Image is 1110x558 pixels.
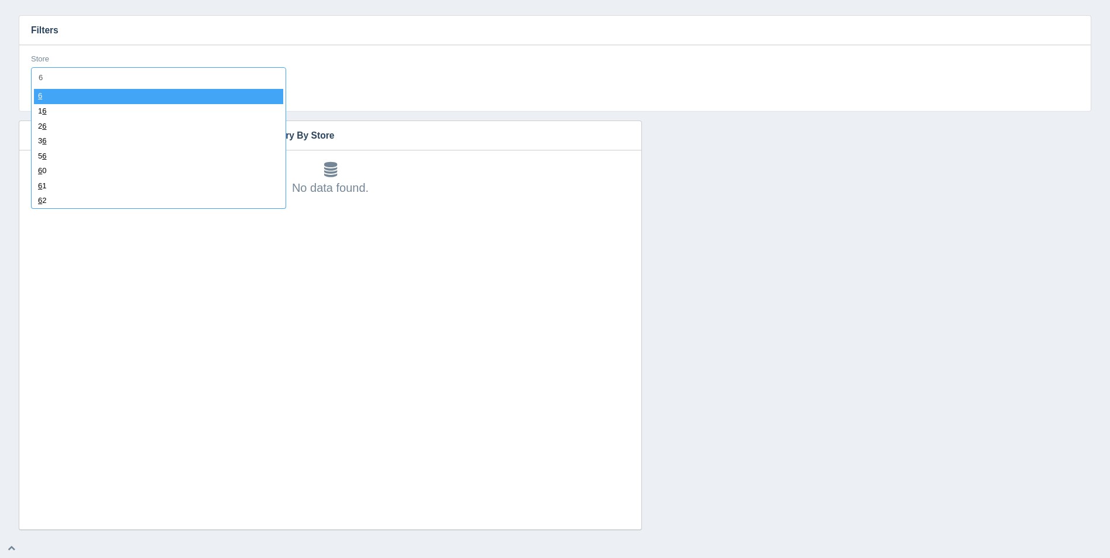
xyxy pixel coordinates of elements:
[34,194,283,209] div: 2
[42,151,46,160] span: 6
[42,106,46,115] span: 6
[38,181,42,190] span: 6
[34,119,283,135] div: 2
[42,136,46,145] span: 6
[34,104,283,119] div: 1
[34,149,283,164] div: 5
[42,122,46,130] span: 6
[34,134,283,149] div: 3
[38,166,42,175] span: 6
[38,91,42,100] span: 6
[34,164,283,179] div: 0
[34,179,283,194] div: 1
[38,196,42,205] span: 6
